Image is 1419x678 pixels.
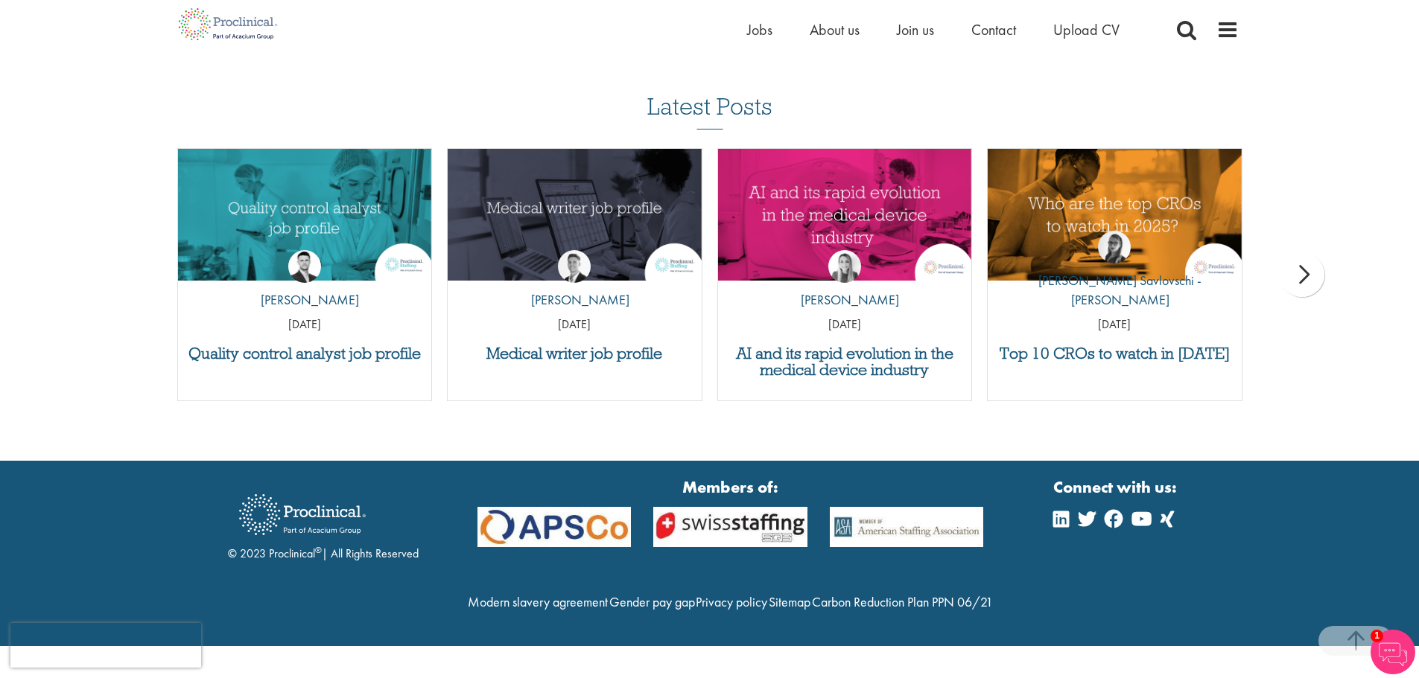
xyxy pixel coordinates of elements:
a: Top 10 CROs to watch in [DATE] [995,345,1234,362]
p: [PERSON_NAME] [250,290,359,310]
p: [DATE] [178,316,432,333]
a: Medical writer job profile [455,345,694,362]
div: © 2023 Proclinical | All Rights Reserved [228,483,419,563]
img: Medical writer job profile [448,149,702,281]
strong: Members of: [477,476,984,499]
a: Contact [971,20,1016,39]
a: Gender pay gap [609,593,695,610]
a: Modern slavery agreement [468,593,608,610]
img: Proclinical Recruitment [228,484,377,546]
div: next [1280,252,1324,297]
a: Jobs [747,20,772,39]
p: [PERSON_NAME] [790,290,899,310]
a: Joshua Godden [PERSON_NAME] [250,250,359,317]
strong: Connect with us: [1053,476,1180,499]
img: Joshua Godden [288,250,321,283]
img: Theodora Savlovschi - Wicks [1098,231,1131,263]
span: 1 [1371,630,1383,642]
p: [PERSON_NAME] [520,290,629,310]
sup: ® [315,544,322,556]
a: Link to a post [178,149,432,281]
a: AI and its rapid evolution in the medical device industry [726,345,965,378]
img: APSCo [466,507,643,548]
a: About us [810,20,860,39]
p: [DATE] [718,316,972,333]
img: Hannah Burke [828,250,861,283]
img: AI and Its Impact on the Medical Device Industry | Proclinical [718,149,972,281]
a: George Watson [PERSON_NAME] [520,250,629,317]
p: [PERSON_NAME] Savlovschi - [PERSON_NAME] [988,271,1242,309]
a: Link to a post [718,149,972,281]
img: Chatbot [1371,630,1415,674]
img: quality control analyst job profile [178,149,432,281]
p: [DATE] [448,316,702,333]
img: APSCo [642,507,819,548]
a: Link to a post [988,149,1242,281]
a: Upload CV [1053,20,1120,39]
img: Top 10 CROs 2025 | Proclinical [988,149,1242,281]
a: Theodora Savlovschi - Wicks [PERSON_NAME] Savlovschi - [PERSON_NAME] [988,231,1242,316]
img: APSCo [819,507,995,548]
a: Privacy policy [696,593,767,610]
a: Join us [897,20,934,39]
h3: Latest Posts [647,94,772,129]
iframe: reCAPTCHA [10,623,201,668]
p: [DATE] [988,316,1242,333]
a: Quality control analyst job profile [185,345,425,362]
a: Sitemap [769,593,810,610]
img: George Watson [558,250,591,283]
a: Hannah Burke [PERSON_NAME] [790,250,899,317]
a: Carbon Reduction Plan PPN 06/21 [812,593,993,610]
a: Link to a post [448,149,702,281]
